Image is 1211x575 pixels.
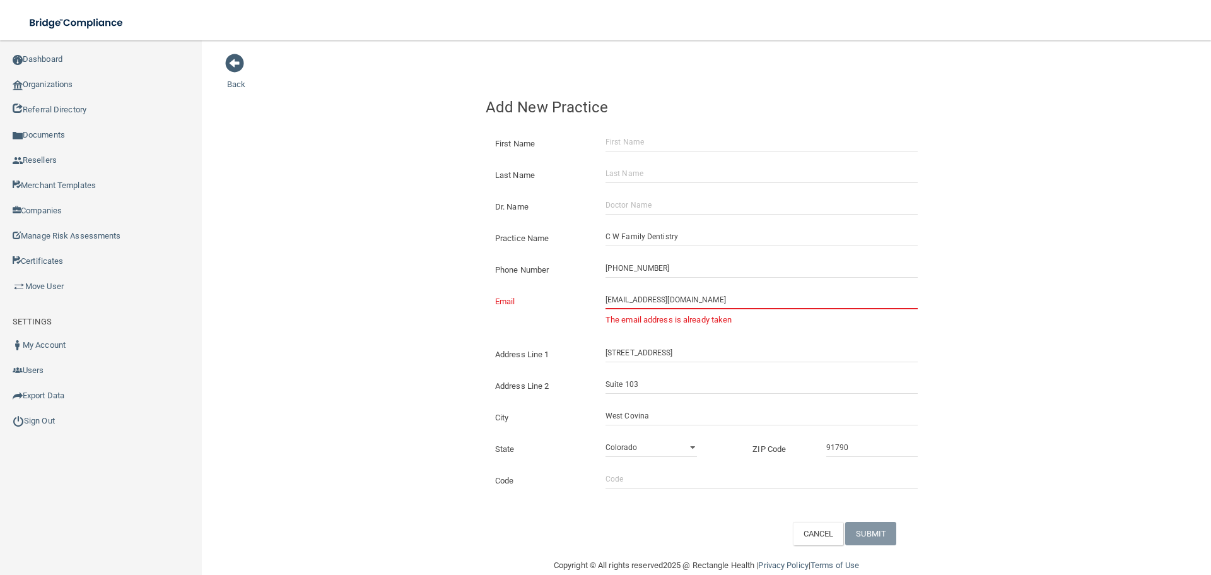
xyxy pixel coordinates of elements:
input: City [605,406,918,425]
button: CANCEL [793,522,844,545]
a: Terms of Use [810,560,859,570]
input: First Name [605,133,918,151]
img: ic_user_dark.df1a06c3.png [13,340,23,350]
input: Address Line 2 [605,375,918,394]
img: icon-export.b9366987.png [13,391,23,401]
label: First Name [486,136,596,151]
label: Address Line 2 [486,379,596,394]
label: State [486,442,596,457]
label: SETTINGS [13,314,52,329]
img: briefcase.64adab9b.png [13,280,25,293]
label: Practice Name [486,231,596,246]
label: Code [486,473,596,489]
input: Doctor Name [605,196,918,215]
input: Email [605,290,918,309]
label: Last Name [486,168,596,183]
a: Privacy Policy [758,560,808,570]
p: The email address is already taken [605,312,918,328]
img: ic_dashboard_dark.d01f4a41.png [13,55,23,65]
h4: Add New Practice [486,99,927,116]
label: Address Line 1 [486,347,596,362]
label: Phone Number [486,263,596,278]
input: Address Line 1 [605,343,918,362]
button: SUBMIT [845,522,896,545]
label: Dr. Name [486,199,596,215]
img: icon-documents.8dae5593.png [13,131,23,141]
a: Back [227,64,245,89]
img: organization-icon.f8decf85.png [13,80,23,90]
input: _____ [826,438,918,457]
input: Practice Name [605,227,918,246]
label: City [486,410,596,425]
input: Last Name [605,164,918,183]
label: ZIP Code [743,442,817,457]
img: bridge_compliance_login_screen.278c3ca4.svg [19,10,135,36]
input: Code [605,470,918,489]
img: ic_power_dark.7ecde6b1.png [13,415,24,427]
label: Email [486,294,596,309]
input: (___) ___-____ [605,259,918,278]
img: ic_reseller.de258add.png [13,156,23,166]
img: icon-users.e205127d.png [13,365,23,376]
